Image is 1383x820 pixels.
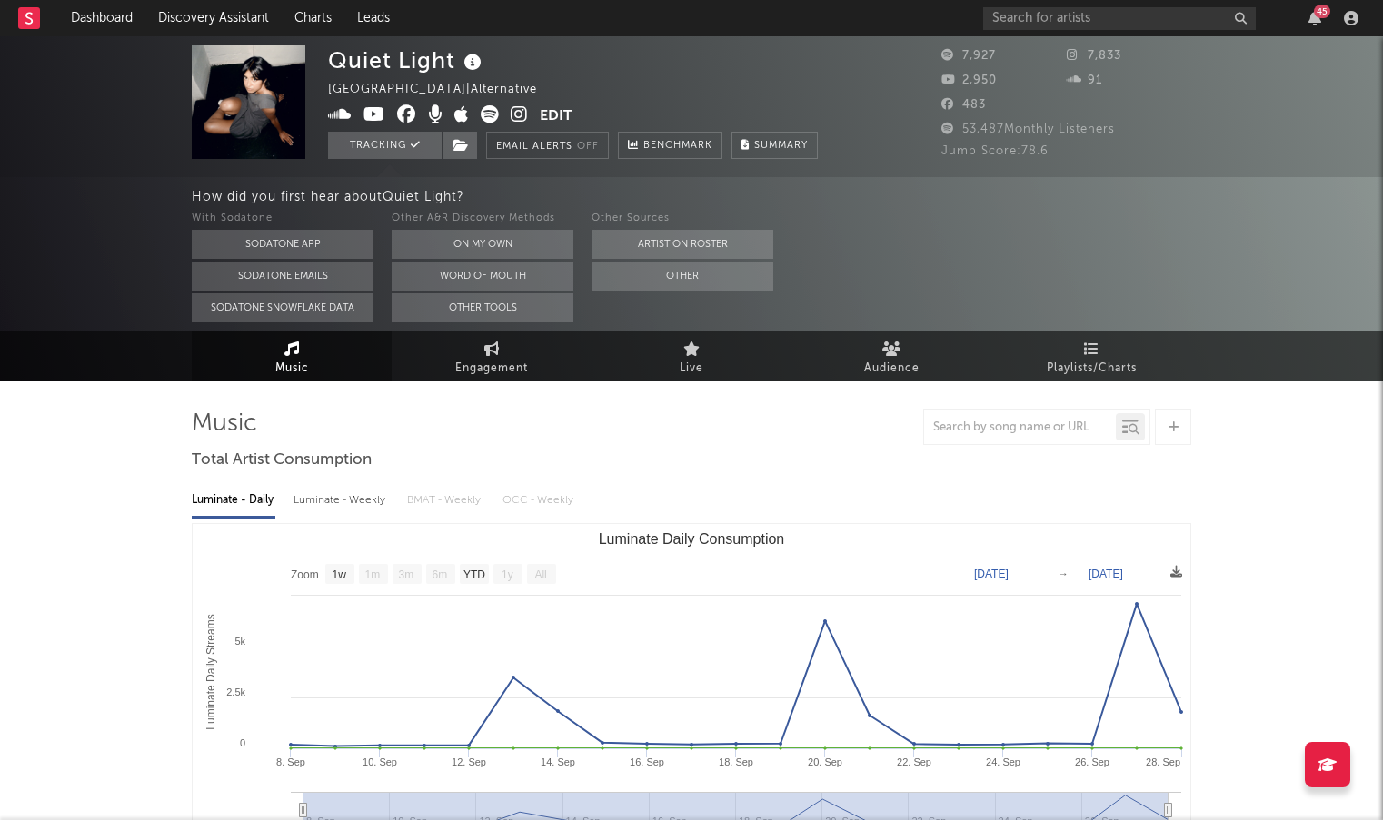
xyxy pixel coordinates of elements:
[941,123,1115,135] span: 53,487 Monthly Listeners
[1089,568,1123,580] text: [DATE]
[630,756,664,767] text: 16. Sep
[276,756,305,767] text: 8. Sep
[1058,568,1069,580] text: →
[234,636,245,647] text: 5k
[592,262,773,291] button: Other
[941,74,997,86] span: 2,950
[399,568,414,581] text: 3m
[392,208,573,230] div: Other A&R Discovery Methods
[1075,756,1109,767] text: 26. Sep
[328,132,442,159] button: Tracking
[452,756,486,767] text: 12. Sep
[541,756,575,767] text: 14. Sep
[924,420,1116,435] input: Search by song name or URL
[1067,74,1102,86] span: 91
[577,142,599,152] em: Off
[192,208,373,230] div: With Sodatone
[502,568,513,581] text: 1y
[363,756,397,767] text: 10. Sep
[392,331,592,381] a: Engagement
[392,293,573,322] button: Other Tools
[192,485,275,516] div: Luminate - Daily
[1314,5,1330,18] div: 45
[754,141,808,151] span: Summary
[618,132,722,159] a: Benchmark
[680,358,703,380] span: Live
[204,614,217,729] text: Luminate Daily Streams
[192,186,1383,208] div: How did you first hear about Quiet Light ?
[365,568,381,581] text: 1m
[1308,11,1321,25] button: 45
[291,568,319,581] text: Zoom
[599,531,785,547] text: Luminate Daily Consumption
[1067,50,1121,62] span: 7,833
[808,756,842,767] text: 20. Sep
[333,568,347,581] text: 1w
[592,230,773,259] button: Artist on Roster
[864,358,920,380] span: Audience
[275,358,309,380] span: Music
[592,208,773,230] div: Other Sources
[986,756,1020,767] text: 24. Sep
[941,99,986,111] span: 483
[731,132,818,159] button: Summary
[294,485,389,516] div: Luminate - Weekly
[1146,756,1180,767] text: 28. Sep
[226,687,245,697] text: 2.5k
[941,50,996,62] span: 7,927
[486,132,609,159] button: Email AlertsOff
[592,331,791,381] a: Live
[192,331,392,381] a: Music
[534,568,546,581] text: All
[791,331,991,381] a: Audience
[941,145,1049,157] span: Jump Score: 78.6
[392,262,573,291] button: Word Of Mouth
[455,358,528,380] span: Engagement
[1047,358,1137,380] span: Playlists/Charts
[540,105,572,128] button: Edit
[974,568,1009,580] text: [DATE]
[192,293,373,322] button: Sodatone Snowflake Data
[328,79,558,101] div: [GEOGRAPHIC_DATA] | Alternative
[392,230,573,259] button: On My Own
[643,135,712,157] span: Benchmark
[192,450,372,471] span: Total Artist Consumption
[192,262,373,291] button: Sodatone Emails
[433,568,448,581] text: 6m
[983,7,1256,30] input: Search for artists
[328,45,486,75] div: Quiet Light
[719,756,753,767] text: 18. Sep
[991,331,1191,381] a: Playlists/Charts
[463,568,485,581] text: YTD
[897,756,931,767] text: 22. Sep
[192,230,373,259] button: Sodatone App
[240,737,245,748] text: 0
